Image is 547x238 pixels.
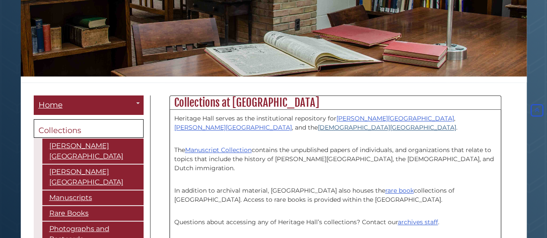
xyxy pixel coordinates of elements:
p: Heritage Hall serves as the institutional repository for , , and the . [174,114,496,132]
a: archives staff [398,218,438,226]
a: Home [34,95,144,115]
a: [PERSON_NAME][GEOGRAPHIC_DATA] [174,124,292,131]
a: [DEMOGRAPHIC_DATA][GEOGRAPHIC_DATA] [318,124,456,131]
span: Home [38,100,63,110]
p: The contains the unpublished papers of individuals, and organizations that relate to topics that ... [174,136,496,173]
a: rare book [385,187,414,194]
a: Manuscript Collection [185,146,252,154]
a: [PERSON_NAME][GEOGRAPHIC_DATA] [42,165,144,190]
a: [PERSON_NAME][GEOGRAPHIC_DATA] [42,139,144,164]
p: Questions about accessing any of Heritage Hall’s collections? Contact our . [174,209,496,236]
p: In addition to archival material, [GEOGRAPHIC_DATA] also houses the collections of [GEOGRAPHIC_DA... [174,177,496,204]
a: Back to Top [529,107,545,114]
a: Collections [34,119,144,138]
a: Manuscripts [42,190,144,205]
a: [PERSON_NAME][GEOGRAPHIC_DATA] [336,114,454,122]
h2: Collections at [GEOGRAPHIC_DATA] [170,96,501,110]
span: Collections [38,126,81,135]
a: Rare Books [42,206,144,221]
